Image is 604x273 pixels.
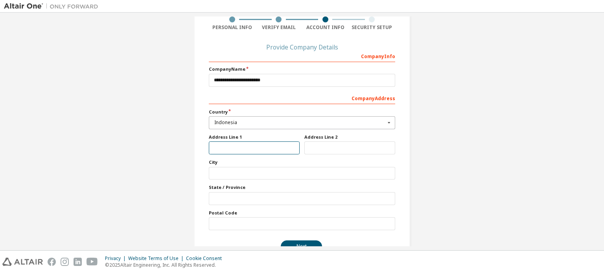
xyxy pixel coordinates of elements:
[256,24,302,31] div: Verify Email
[209,49,395,62] div: Company Info
[209,66,395,72] label: Company Name
[87,258,98,266] img: youtube.svg
[48,258,56,266] img: facebook.svg
[302,24,349,31] div: Account Info
[105,262,226,268] p: © 2025 Altair Engineering, Inc. All Rights Reserved.
[105,255,128,262] div: Privacy
[2,258,43,266] img: altair_logo.svg
[186,255,226,262] div: Cookie Consent
[128,255,186,262] div: Website Terms of Use
[209,92,395,104] div: Company Address
[304,134,395,140] label: Address Line 2
[281,240,322,252] button: Next
[209,134,300,140] label: Address Line 1
[209,159,395,165] label: City
[209,24,256,31] div: Personal Info
[4,2,102,10] img: Altair One
[61,258,69,266] img: instagram.svg
[209,210,395,216] label: Postal Code
[209,45,395,49] div: Provide Company Details
[214,120,385,125] div: Indonesia
[209,184,395,191] label: State / Province
[74,258,82,266] img: linkedin.svg
[209,109,395,115] label: Country
[349,24,396,31] div: Security Setup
